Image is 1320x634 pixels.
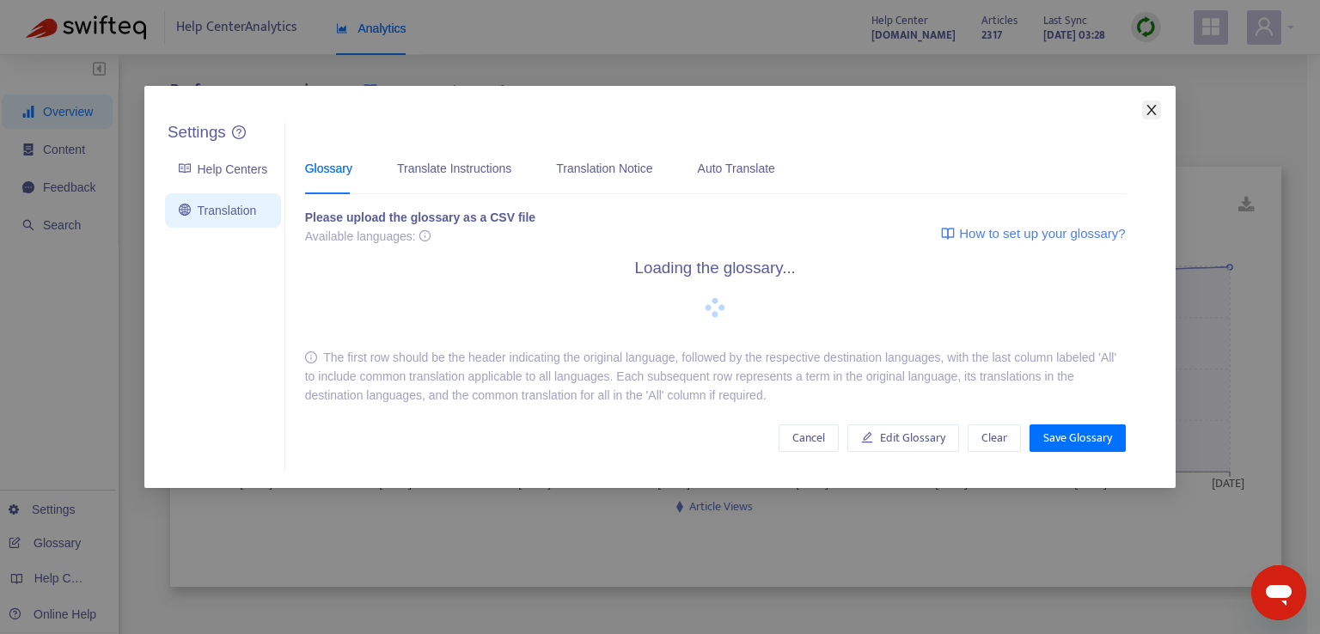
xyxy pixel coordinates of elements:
[1030,424,1126,452] button: Save Glossary
[232,125,246,139] span: question-circle
[232,125,246,140] a: question-circle
[179,162,267,176] a: Help Centers
[397,159,511,178] div: Translate Instructions
[305,208,535,227] div: Please upload the glossary as a CSV file
[959,223,1125,244] span: How to set up your glossary?
[635,259,796,278] h5: Loading the glossary...
[1251,565,1306,620] iframe: Кнопка, открывающая окно обмена сообщениями; идет разговор
[168,123,226,143] h5: Settings
[305,351,317,363] span: info-circle
[305,227,535,246] div: Available languages:
[556,159,652,178] div: Translation Notice
[1145,103,1158,117] span: close
[861,431,873,443] span: edit
[179,204,256,217] a: Translation
[698,159,775,178] div: Auto Translate
[968,424,1021,452] button: Clear
[981,429,1007,448] span: Clear
[779,424,839,452] button: Cancel
[1043,429,1112,448] span: Save Glossary
[792,429,825,448] span: Cancel
[941,227,955,241] img: image-link
[880,429,945,448] span: Edit Glossary
[305,159,352,178] div: Glossary
[305,348,1126,405] div: The first row should be the header indicating the original language, followed by the respective d...
[1142,101,1161,119] button: Close
[847,424,959,452] button: Edit Glossary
